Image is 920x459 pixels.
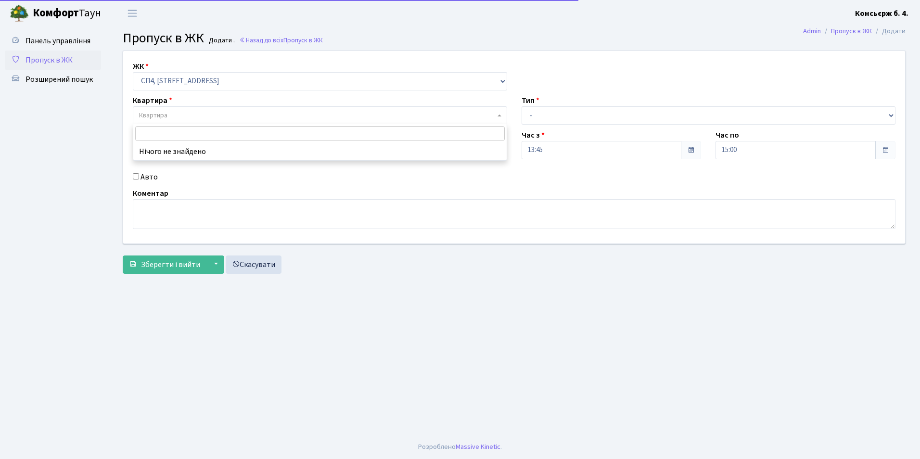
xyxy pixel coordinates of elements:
span: Пропуск в ЖК [123,28,204,48]
a: Пропуск в ЖК [831,26,872,36]
a: Назад до всіхПропуск в ЖК [239,36,323,45]
span: Панель управління [26,36,90,46]
label: Час по [716,129,739,141]
span: Зберегти і вийти [141,259,200,270]
small: Додати . [207,37,235,45]
a: Пропуск в ЖК [5,51,101,70]
label: Час з [522,129,545,141]
label: Коментар [133,188,168,199]
img: logo.png [10,4,29,23]
a: Розширений пошук [5,70,101,89]
label: ЖК [133,61,149,72]
a: Massive Kinetic [456,442,500,452]
span: Таун [33,5,101,22]
nav: breadcrumb [789,21,920,41]
label: Авто [141,171,158,183]
span: Квартира [139,111,167,120]
b: Комфорт [33,5,79,21]
a: Консьєрж б. 4. [855,8,908,19]
span: Пропуск в ЖК [283,36,323,45]
a: Панель управління [5,31,101,51]
div: Розроблено . [418,442,502,452]
label: Тип [522,95,539,106]
li: Додати [872,26,906,37]
li: Нічого не знайдено [133,143,507,160]
span: Пропуск в ЖК [26,55,73,65]
span: Розширений пошук [26,74,93,85]
button: Переключити навігацію [120,5,144,21]
button: Зберегти і вийти [123,255,206,274]
a: Admin [803,26,821,36]
label: Квартира [133,95,172,106]
a: Скасувати [226,255,281,274]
